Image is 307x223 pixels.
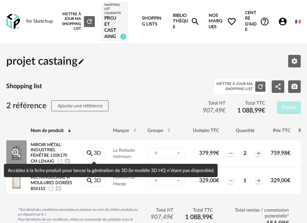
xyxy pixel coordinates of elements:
span: Editer les paramètres [291,58,298,63]
span: Minus icon [228,178,234,184]
a: Launch icon [48,187,54,191]
div: Mettre à jour ma Shopping List [62,12,95,31]
span: Account Circle icon [278,17,291,26]
th: Unitaire TTC [189,121,223,140]
span: Plus icon [256,150,262,156]
span: € [170,214,173,220]
span: Total TTC [185,207,213,214]
div: 2 [235,150,255,156]
span: 329,00 [271,178,291,183]
th: Quantité [223,121,267,140]
span: Maisons du Monde [113,175,135,186]
button: Editer les paramètres [288,55,301,67]
span: Help Circle Outline icon [260,17,269,26]
span: € [287,150,291,156]
h2: projet castaing [6,54,85,68]
span: Plus icon [256,178,262,184]
div: Shopping List courante [104,3,125,15]
span: Share Variant icon [274,83,282,89]
span: 329,00 [199,178,219,183]
span: Marque [113,128,129,133]
div: Accédez à la fiche produit pour lancer la génération de 3D (le modèle 3D HQ n’étant pas disponible) [4,164,218,177]
div: Sélectionner un groupe [147,148,185,159]
span: Ajouter un commentaire [64,159,71,163]
img: fr [295,19,301,24]
button: Share Variant icon [272,80,284,93]
div: Sélectionner un groupe [147,175,185,186]
h3: 2 référence [6,100,109,111]
span: Devis [282,105,296,111]
div: Mettre à jour ma Shopping List [216,82,253,91]
button: Ajouter une référence [51,100,109,111]
span: Magnify icon [86,178,94,183]
span: 907,49 [151,214,173,220]
th: Prix TTC [267,121,294,140]
span: Centre d'aideHelp Circle Outline icon [245,10,269,33]
span: Total HT [151,207,173,214]
span: Magnify icon [191,17,200,26]
span: Total remise / commission potentielle* [225,207,289,219]
span: Heart Outline icon [227,17,236,26]
span: € [216,150,219,156]
span: € [287,178,291,183]
span: Minus icon [228,150,234,156]
span: Miroir Métal Industriel Fenêtre 110x170 Cm Lenaig [31,143,67,163]
a: Shopping List courante projet castaing 2 [104,3,125,40]
div: for Sketchup [26,18,53,25]
div: 1 [235,178,255,184]
span: Ajouter un commentaire [55,187,62,191]
span: Refresh icon [86,19,93,23]
img: Product pack shot [8,172,25,189]
span: € [222,107,225,114]
div: projet castaing [104,15,125,40]
span: 759,98 [271,150,291,156]
span: Refresh icon [257,84,264,89]
span: € [216,178,219,183]
span: Magnify Plus Outline icon [11,147,22,159]
span: La Redoute intérieurs [113,148,135,159]
span: € [262,107,265,114]
span: Groupe [147,128,163,133]
h4: Shopping list [6,82,42,91]
span: Pencil icon [78,56,85,67]
button: Camera icon [288,80,301,93]
span: 907,49 [203,107,225,114]
button: Refresh icon [255,82,265,92]
span: Account Circle icon [278,17,287,26]
span: Total HT [203,100,225,107]
a: Magnify icon3D [82,147,105,159]
button: Devis [277,102,301,114]
span: Camera icon [291,83,298,89]
a: Magnify icon3D [82,175,105,187]
img: OXP [6,14,20,30]
span: 379,99 [199,150,219,156]
a: Launch icon [57,159,63,163]
span: Miroir rectangulaire à moulures dorées 85x153 [31,170,72,191]
span: Ajouter une référence [58,103,102,108]
span: € [209,214,213,220]
span: 1 088,99 [185,214,213,220]
span: Total TTC [237,100,265,107]
span: Magnify icon [86,150,94,156]
span: Nom de produit [31,128,64,133]
span: 2 [120,34,126,40]
span: 1 088,99 [237,107,265,114]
